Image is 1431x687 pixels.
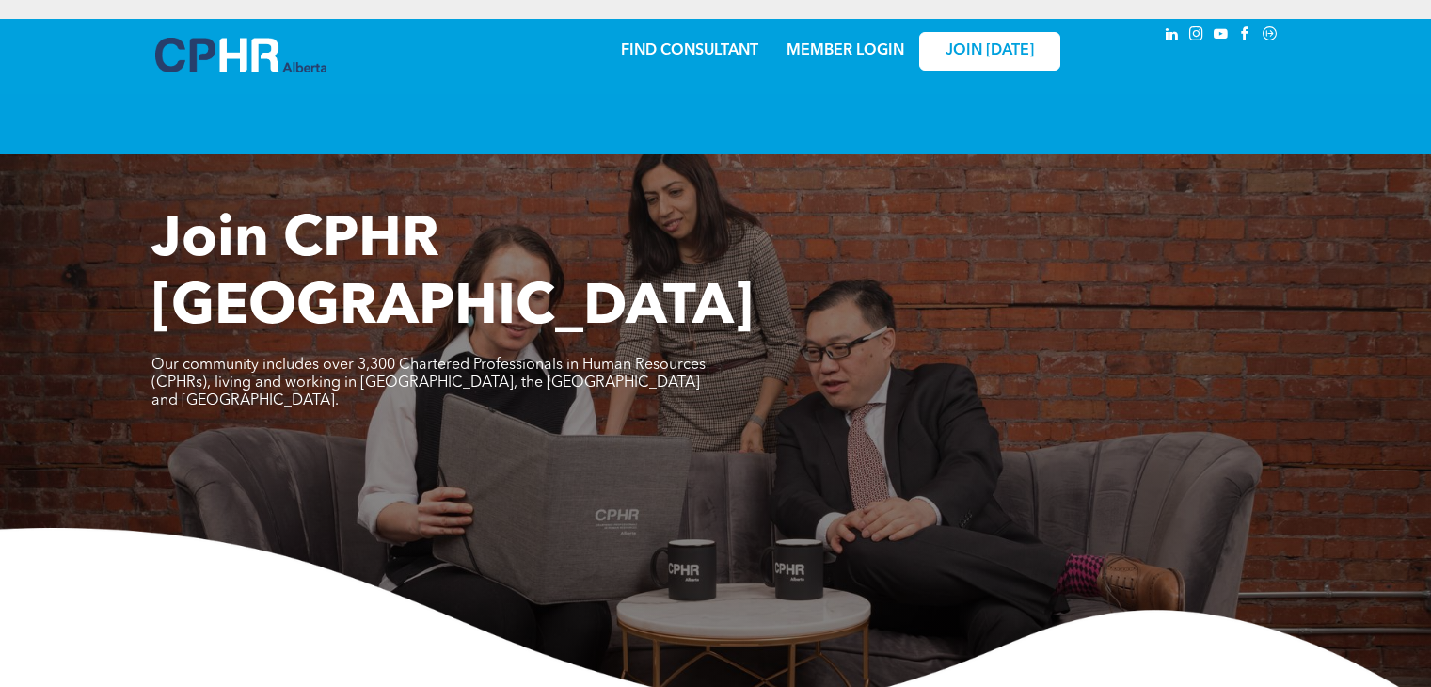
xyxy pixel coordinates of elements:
[919,32,1060,71] a: JOIN [DATE]
[1260,24,1280,49] a: Social network
[155,38,326,72] img: A blue and white logo for cp alberta
[621,43,758,58] a: FIND CONSULTANT
[946,42,1034,60] span: JOIN [DATE]
[151,213,754,337] span: Join CPHR [GEOGRAPHIC_DATA]
[787,43,904,58] a: MEMBER LOGIN
[151,358,706,408] span: Our community includes over 3,300 Chartered Professionals in Human Resources (CPHRs), living and ...
[1186,24,1207,49] a: instagram
[1235,24,1256,49] a: facebook
[1211,24,1232,49] a: youtube
[1162,24,1183,49] a: linkedin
